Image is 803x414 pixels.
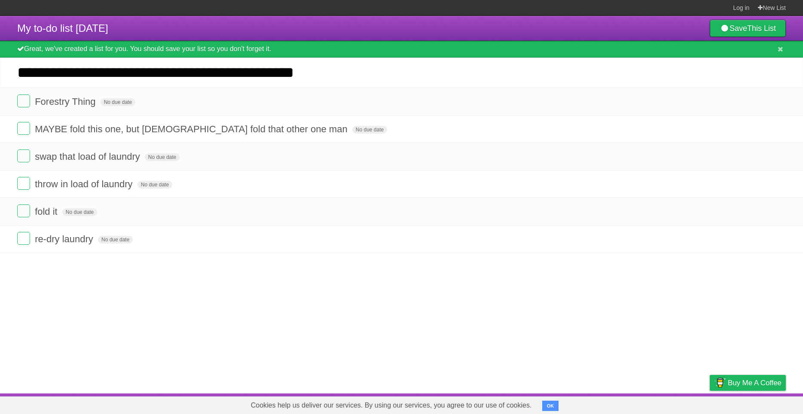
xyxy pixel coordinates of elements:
a: SaveThis List [710,20,786,37]
b: This List [747,24,776,33]
span: My to-do list [DATE] [17,22,108,34]
label: Done [17,149,30,162]
span: Buy me a coffee [728,375,782,390]
button: OK [542,401,559,411]
a: About [595,396,614,412]
span: re-dry laundry [35,234,95,244]
label: Done [17,177,30,190]
span: No due date [98,236,133,244]
a: Developers [624,396,659,412]
label: Done [17,94,30,107]
img: Buy me a coffee [714,375,726,390]
label: Done [17,232,30,245]
span: No due date [145,153,180,161]
label: Done [17,122,30,135]
span: Cookies help us deliver our services. By using our services, you agree to our use of cookies. [242,397,540,414]
span: No due date [62,208,97,216]
span: MAYBE fold this one, but [DEMOGRAPHIC_DATA] fold that other one man [35,124,350,134]
span: throw in load of laundry [35,179,134,189]
a: Buy me a coffee [710,375,786,391]
a: Privacy [699,396,721,412]
label: Done [17,204,30,217]
span: No due date [352,126,387,134]
a: Suggest a feature [732,396,786,412]
span: No due date [137,181,172,189]
span: No due date [101,98,135,106]
span: fold it [35,206,60,217]
span: Forestry Thing [35,96,98,107]
span: swap that load of laundry [35,151,142,162]
a: Terms [669,396,688,412]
